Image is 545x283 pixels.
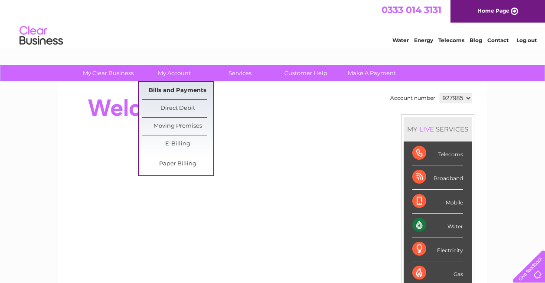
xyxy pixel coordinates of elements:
a: E-Billing [142,135,213,153]
a: Energy [414,37,433,43]
a: Make A Payment [336,65,408,81]
a: Log out [516,37,537,43]
div: Clear Business is a trading name of Verastar Limited (registered in [GEOGRAPHIC_DATA] No. 3667643... [68,5,478,42]
a: My Account [138,65,210,81]
a: Paper Billing [142,155,213,173]
div: Broadband [412,165,463,189]
a: 0333 014 3131 [382,4,441,15]
a: Water [392,37,409,43]
a: Direct Debit [142,100,213,117]
a: Telecoms [438,37,464,43]
a: Customer Help [270,65,342,81]
div: MY SERVICES [404,117,472,141]
img: logo.png [19,23,63,49]
div: LIVE [418,125,436,133]
a: Contact [487,37,509,43]
td: Account number [388,91,437,105]
a: Blog [470,37,482,43]
a: Bills and Payments [142,82,213,99]
div: Mobile [412,190,463,214]
a: My Clear Business [72,65,144,81]
div: Telecoms [412,141,463,165]
a: Services [204,65,276,81]
div: Electricity [412,237,463,261]
a: Moving Premises [142,118,213,135]
div: Water [412,214,463,237]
